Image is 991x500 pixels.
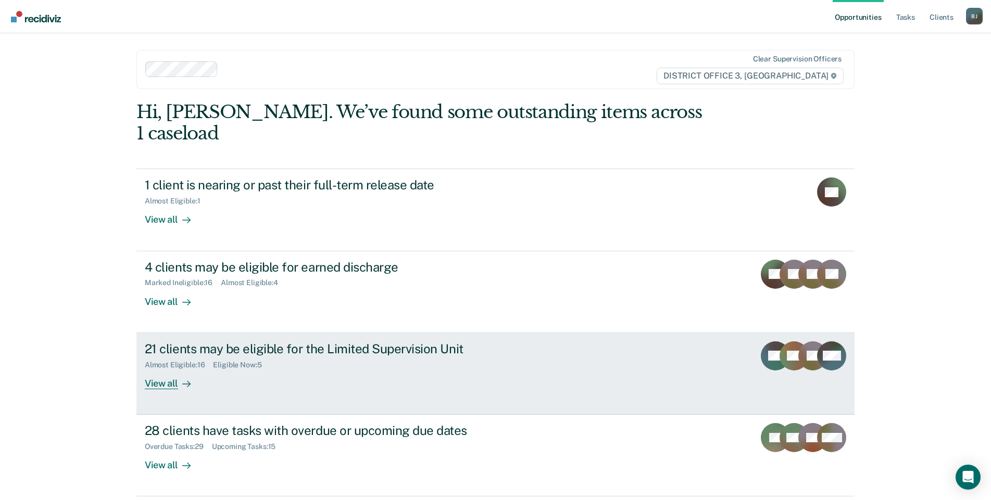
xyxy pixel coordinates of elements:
[136,251,855,333] a: 4 clients may be eligible for earned dischargeMarked Ineligible:16Almost Eligible:4View all
[136,333,855,415] a: 21 clients may be eligible for the Limited Supervision UnitAlmost Eligible:16Eligible Now:5View all
[145,197,209,206] div: Almost Eligible : 1
[145,177,510,193] div: 1 client is nearing or past their full-term release date
[145,206,203,226] div: View all
[213,361,270,369] div: Eligible Now : 5
[136,101,711,144] div: Hi, [PERSON_NAME]. We’ve found some outstanding items across 1 caseload
[136,169,855,251] a: 1 client is nearing or past their full-term release dateAlmost Eligible:1View all
[136,415,855,496] a: 28 clients have tasks with overdue or upcoming due datesOverdue Tasks:29Upcoming Tasks:15View all
[145,287,203,307] div: View all
[145,442,212,451] div: Overdue Tasks : 29
[145,361,214,369] div: Almost Eligible : 16
[145,423,510,438] div: 28 clients have tasks with overdue or upcoming due dates
[145,278,221,287] div: Marked Ineligible : 16
[657,68,844,84] span: DISTRICT OFFICE 3, [GEOGRAPHIC_DATA]
[212,442,284,451] div: Upcoming Tasks : 15
[11,11,61,22] img: Recidiviz
[966,8,983,24] div: B J
[145,451,203,471] div: View all
[753,55,842,63] div: Clear supervision officers
[966,8,983,24] button: Profile dropdown button
[145,369,203,389] div: View all
[145,260,510,275] div: 4 clients may be eligible for earned discharge
[145,341,510,356] div: 21 clients may be eligible for the Limited Supervision Unit
[221,278,286,287] div: Almost Eligible : 4
[956,465,981,490] div: Open Intercom Messenger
